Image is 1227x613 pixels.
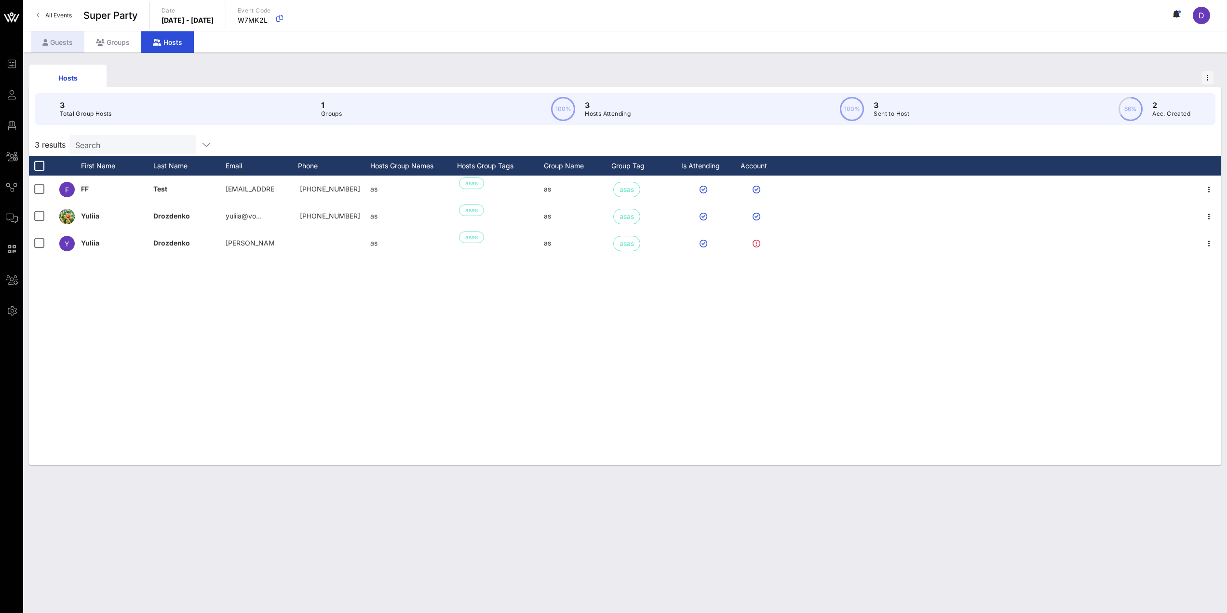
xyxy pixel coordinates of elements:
div: Phone [298,156,370,176]
p: Hosts Attending [585,109,631,119]
span: asas [465,232,478,243]
p: Date [162,6,214,15]
p: Sent to Host [874,109,909,119]
span: F [65,186,69,194]
span: Drozdenko [153,239,190,247]
span: Test [153,185,167,193]
span: as [370,239,378,247]
span: Drozdenko [153,212,190,220]
span: +5567999556132 [300,212,360,220]
span: Yuliia [81,239,99,247]
p: 3 [874,99,909,111]
span: d [1199,11,1204,20]
span: as [370,185,378,193]
span: asas [465,178,478,189]
p: Event Code [238,6,271,15]
span: 3 results [35,139,66,150]
span: asas [620,182,634,197]
a: All Events [31,8,78,23]
span: +12023332233 [300,185,360,193]
p: [EMAIL_ADDRESS][DOMAIN_NAME] [226,176,274,203]
div: Group Name [544,156,611,176]
span: as [544,185,551,193]
span: as [544,239,551,247]
p: Total Group Hosts [60,109,112,119]
div: Hosts Group Tags [457,156,544,176]
p: [PERSON_NAME]uli.dro… [226,230,274,257]
p: 3 [585,99,631,111]
div: Hosts Group Names [370,156,457,176]
span: asas [620,236,634,251]
div: Hosts [37,73,99,83]
p: 2 [1152,99,1190,111]
p: W7MK2L [238,15,271,25]
div: Hosts [141,31,194,53]
span: as [544,212,551,220]
p: [DATE] - [DATE] [162,15,214,25]
span: Yuliia [81,212,99,220]
div: d [1193,7,1210,24]
span: asas [620,209,634,224]
div: Groups [84,31,141,53]
div: First Name [81,156,153,176]
span: FF [81,185,89,193]
p: Acc. Created [1152,109,1190,119]
p: yuliia@vo… [226,203,262,230]
p: Groups [321,109,342,119]
span: as [370,212,378,220]
div: Account [732,156,785,176]
span: Y [65,240,69,248]
div: Last Name [153,156,226,176]
span: All Events [45,12,72,19]
div: Guests [31,31,84,53]
span: asas [465,205,478,216]
p: 1 [321,99,342,111]
p: 3 [60,99,112,111]
div: Is Attending [679,156,732,176]
span: Super Party [83,8,138,23]
div: Email [226,156,298,176]
div: Group Tag [611,156,679,176]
